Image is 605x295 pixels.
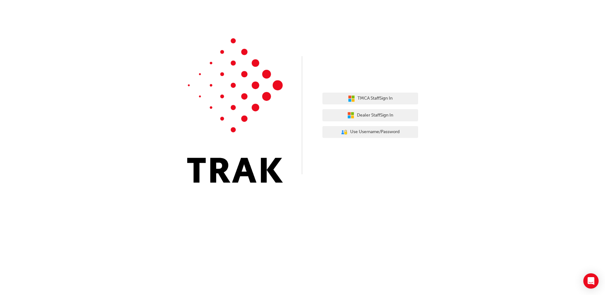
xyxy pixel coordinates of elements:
[322,109,418,121] button: Dealer StaffSign In
[322,126,418,138] button: Use Username/Password
[350,128,400,136] span: Use Username/Password
[322,93,418,105] button: TMCA StaffSign In
[357,112,393,119] span: Dealer Staff Sign In
[187,38,283,183] img: Trak
[583,273,599,289] div: Open Intercom Messenger
[358,95,393,102] span: TMCA Staff Sign In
